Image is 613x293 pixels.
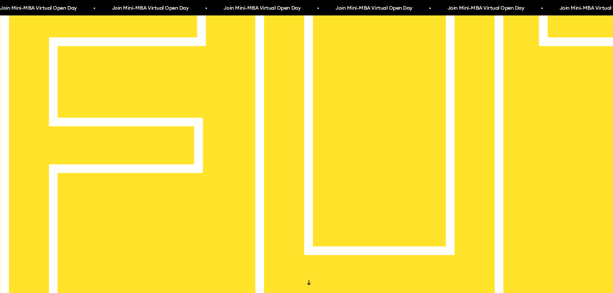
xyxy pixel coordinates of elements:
span: • [93,3,95,14]
span: • [205,3,207,14]
span: • [429,3,431,14]
span: • [541,3,543,14]
span: • [317,3,319,14]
